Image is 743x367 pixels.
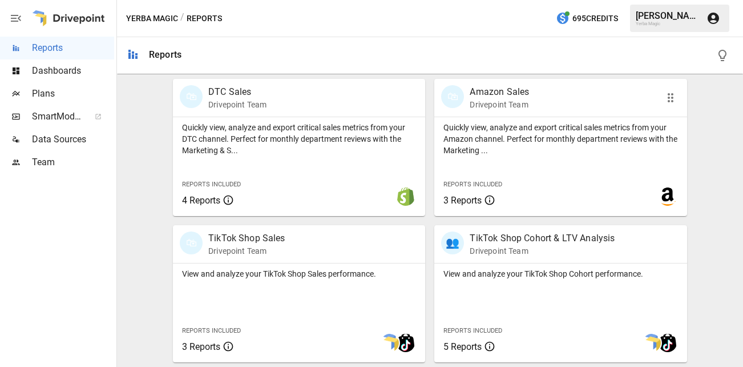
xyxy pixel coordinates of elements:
[443,181,502,188] span: Reports Included
[32,64,114,78] span: Dashboards
[470,232,615,245] p: TikTok Shop Cohort & LTV Analysis
[443,268,677,280] p: View and analyze your TikTok Shop Cohort performance.
[381,334,399,352] img: smart model
[32,133,114,146] span: Data Sources
[182,181,241,188] span: Reports Included
[659,188,677,206] img: amazon
[149,49,181,60] div: Reports
[636,10,700,21] div: [PERSON_NAME]
[443,341,482,352] span: 5 Reports
[182,268,416,280] p: View and analyze your TikTok Shop Sales performance.
[126,11,178,26] button: Yerba Magic
[441,85,464,108] div: 🛍
[208,99,266,110] p: Drivepoint Team
[397,188,415,206] img: shopify
[180,85,203,108] div: 🛍
[208,85,266,99] p: DTC Sales
[643,334,661,352] img: smart model
[32,155,114,169] span: Team
[182,122,416,156] p: Quickly view, analyze and export critical sales metrics from your DTC channel. Perfect for monthl...
[180,11,184,26] div: /
[182,195,220,206] span: 4 Reports
[441,232,464,254] div: 👥
[470,99,529,110] p: Drivepoint Team
[551,8,623,29] button: 695Credits
[208,245,285,257] p: Drivepoint Team
[443,327,502,334] span: Reports Included
[182,327,241,334] span: Reports Included
[397,334,415,352] img: tiktok
[82,108,90,122] span: ™
[470,85,529,99] p: Amazon Sales
[636,21,700,26] div: Yerba Magic
[182,341,220,352] span: 3 Reports
[443,195,482,206] span: 3 Reports
[180,232,203,254] div: 🛍
[659,334,677,352] img: tiktok
[32,41,114,55] span: Reports
[572,11,618,26] span: 695 Credits
[443,122,677,156] p: Quickly view, analyze and export critical sales metrics from your Amazon channel. Perfect for mon...
[470,245,615,257] p: Drivepoint Team
[208,232,285,245] p: TikTok Shop Sales
[32,110,82,123] span: SmartModel
[32,87,114,101] span: Plans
